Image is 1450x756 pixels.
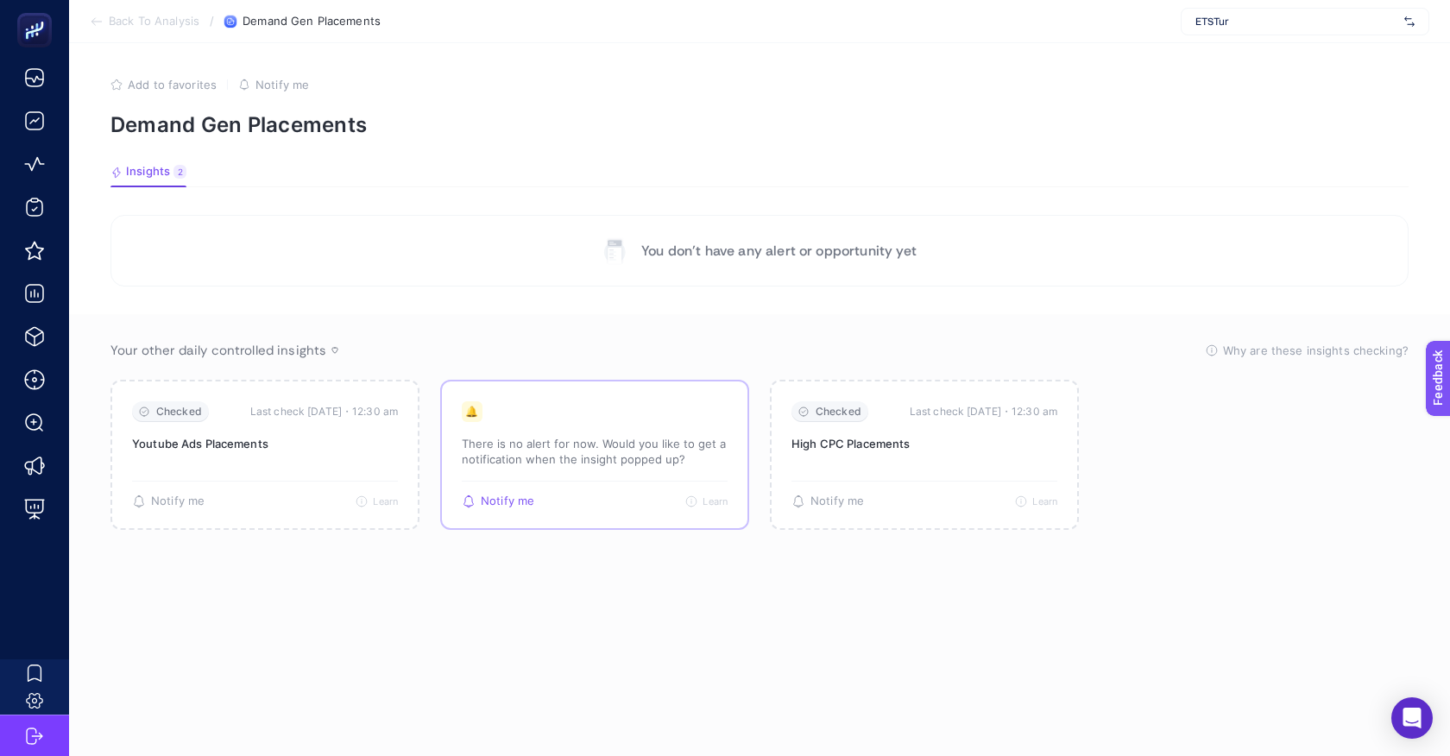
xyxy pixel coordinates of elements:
img: svg%3e [1404,13,1415,30]
button: Notify me [132,495,205,508]
button: Learn [1015,495,1057,507]
span: Notify me [151,495,205,508]
span: Checked [816,406,861,419]
p: Demand Gen Placements [110,112,1409,137]
span: Learn [703,495,728,507]
p: High CPC Placements [791,436,1057,451]
button: Learn [685,495,728,507]
span: Notify me [810,495,864,508]
button: Notify me [791,495,864,508]
span: Demand Gen Placements [243,15,381,28]
span: Feedback [10,5,66,19]
span: Notify me [481,495,534,508]
section: Passive Insight Packages [110,380,1409,530]
span: Insights [126,165,170,179]
p: You don’t have any alert or opportunity yet [641,241,917,261]
span: Your other daily controlled insights [110,342,326,359]
button: Add to favorites [110,78,217,91]
span: Why are these insights checking? [1223,342,1409,359]
span: / [210,14,214,28]
span: Checked [156,406,202,419]
p: There is no alert for now. Would you like to get a notification when the insight popped up? [462,436,728,467]
div: 🔔 [462,401,482,422]
button: Notify me [462,495,534,508]
div: Open Intercom Messenger [1391,697,1433,739]
time: Last check [DATE]・12:30 am [910,403,1057,420]
span: Add to favorites [128,78,217,91]
span: Learn [373,495,398,507]
span: Learn [1032,495,1057,507]
button: Notify me [238,78,309,91]
span: Notify me [255,78,309,91]
span: Back To Analysis [109,15,199,28]
time: Last check [DATE]・12:30 am [250,403,398,420]
div: 2 [173,165,186,179]
span: ETSTur [1195,15,1397,28]
p: Youtube Ads Placements [132,436,398,451]
button: Learn [356,495,398,507]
